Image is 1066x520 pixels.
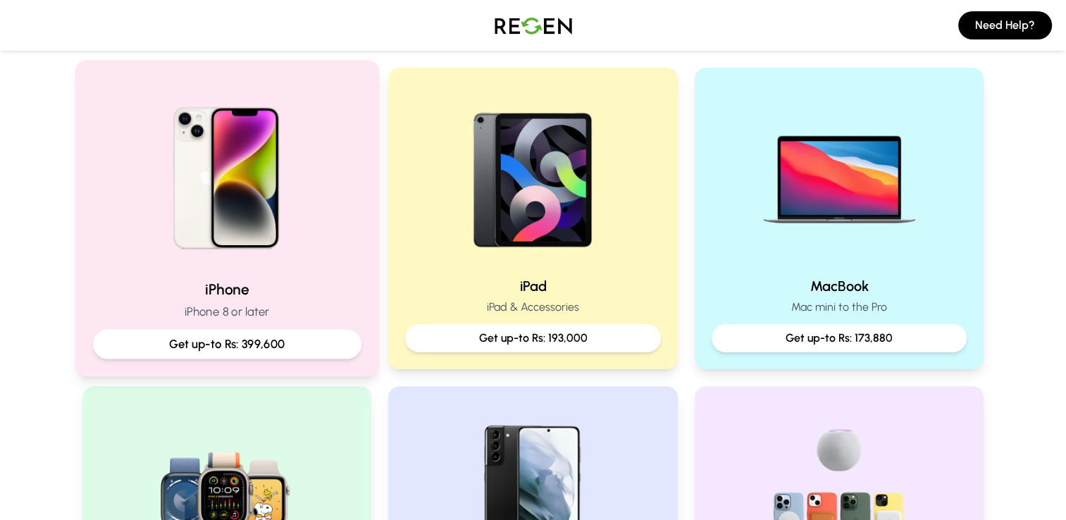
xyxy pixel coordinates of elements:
img: iPhone [132,78,321,268]
p: Mac mini to the Pro [712,299,967,316]
img: iPad [442,85,623,265]
button: Need Help? [958,11,1052,39]
h2: MacBook [712,276,967,296]
p: iPhone 8 or later [92,303,361,321]
p: Get up-to Rs: 399,600 [104,335,349,353]
p: Get up-to Rs: 173,880 [723,330,956,347]
img: MacBook [749,85,929,265]
h2: iPad [405,276,661,296]
p: Get up-to Rs: 193,000 [416,330,650,347]
p: iPad & Accessories [405,299,661,316]
img: Logo [484,6,583,45]
h2: iPhone [92,279,361,299]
